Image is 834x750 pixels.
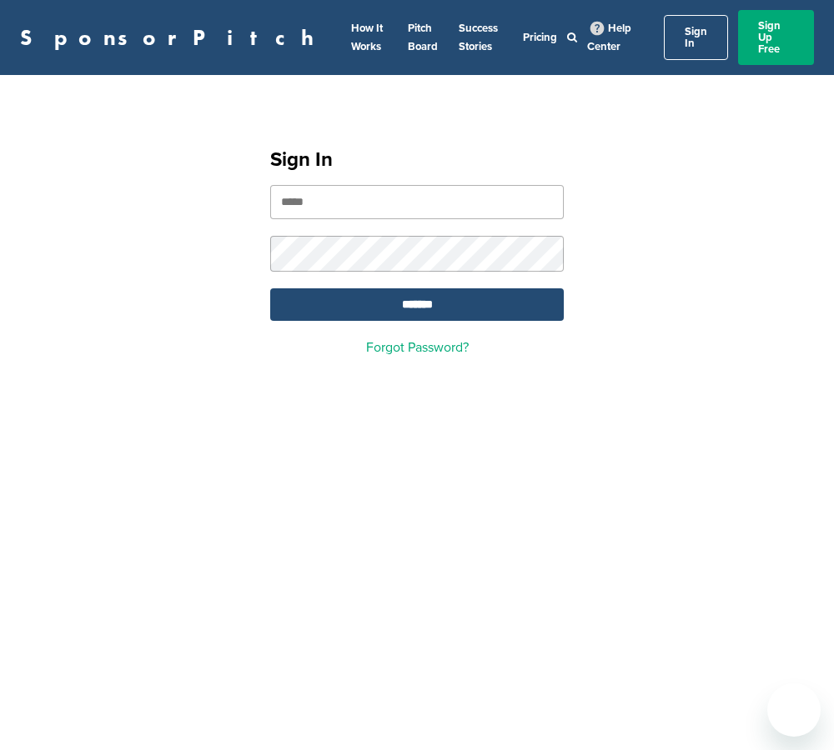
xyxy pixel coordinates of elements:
a: Help Center [587,18,631,57]
a: Pricing [523,31,557,44]
a: Sign In [664,15,728,60]
h1: Sign In [270,145,564,175]
iframe: Button to launch messaging window [767,683,821,737]
a: How It Works [351,22,383,53]
a: Sign Up Free [738,10,814,65]
a: SponsorPitch [20,27,324,48]
a: Pitch Board [408,22,438,53]
a: Forgot Password? [366,339,469,356]
a: Success Stories [459,22,498,53]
